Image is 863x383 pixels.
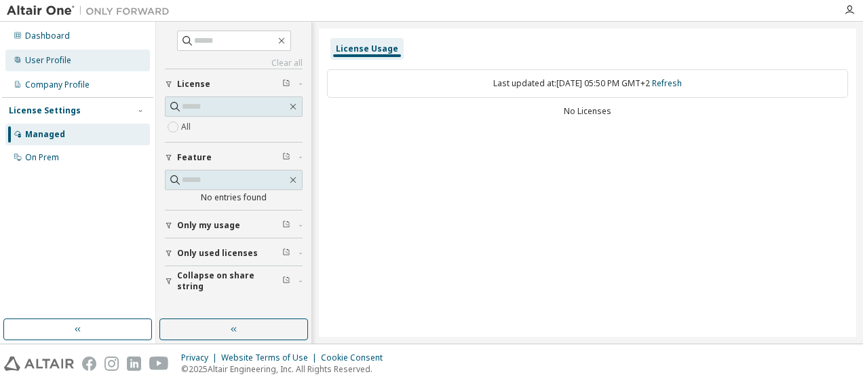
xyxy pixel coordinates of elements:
[4,357,74,371] img: altair_logo.svg
[181,119,193,135] label: All
[177,248,258,259] span: Only used licenses
[181,363,391,375] p: © 2025 Altair Engineering, Inc. All Rights Reserved.
[165,143,303,172] button: Feature
[165,211,303,240] button: Only my usage
[165,238,303,268] button: Only used licenses
[327,69,848,98] div: Last updated at: [DATE] 05:50 PM GMT+2
[282,152,290,163] span: Clear filter
[25,31,70,41] div: Dashboard
[149,357,169,371] img: youtube.svg
[165,58,303,69] a: Clear all
[25,79,90,90] div: Company Profile
[177,152,212,163] span: Feature
[321,352,391,363] div: Cookie Consent
[25,55,71,66] div: User Profile
[127,357,141,371] img: linkedin.svg
[82,357,96,371] img: facebook.svg
[221,352,321,363] div: Website Terms of Use
[282,220,290,231] span: Clear filter
[282,79,290,90] span: Clear filter
[9,105,81,116] div: License Settings
[25,152,59,163] div: On Prem
[165,192,303,203] div: No entries found
[25,129,65,140] div: Managed
[104,357,119,371] img: instagram.svg
[165,266,303,296] button: Collapse on share string
[282,248,290,259] span: Clear filter
[177,270,282,292] span: Collapse on share string
[177,79,210,90] span: License
[7,4,176,18] img: Altair One
[327,106,848,117] div: No Licenses
[282,276,290,287] span: Clear filter
[181,352,221,363] div: Privacy
[177,220,240,231] span: Only my usage
[336,43,398,54] div: License Usage
[652,77,682,89] a: Refresh
[165,69,303,99] button: License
